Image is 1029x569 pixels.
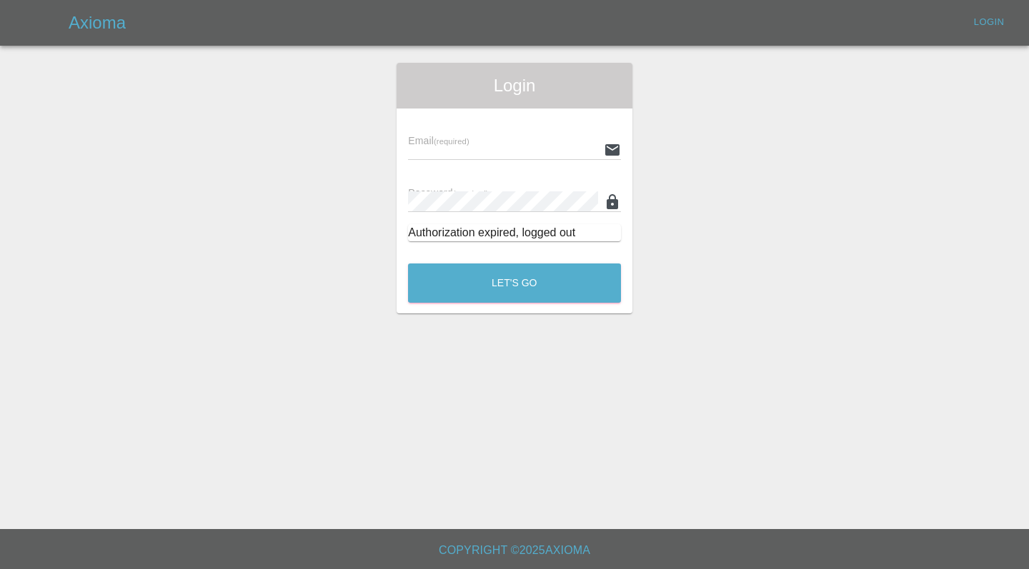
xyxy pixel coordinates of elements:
[966,11,1012,34] a: Login
[69,11,126,34] h5: Axioma
[408,187,488,198] span: Password
[408,74,621,97] span: Login
[453,189,489,198] small: (required)
[11,540,1018,560] h6: Copyright © 2025 Axioma
[408,263,621,303] button: Let's Go
[408,135,469,146] span: Email
[408,224,621,241] div: Authorization expired, logged out
[434,137,469,146] small: (required)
